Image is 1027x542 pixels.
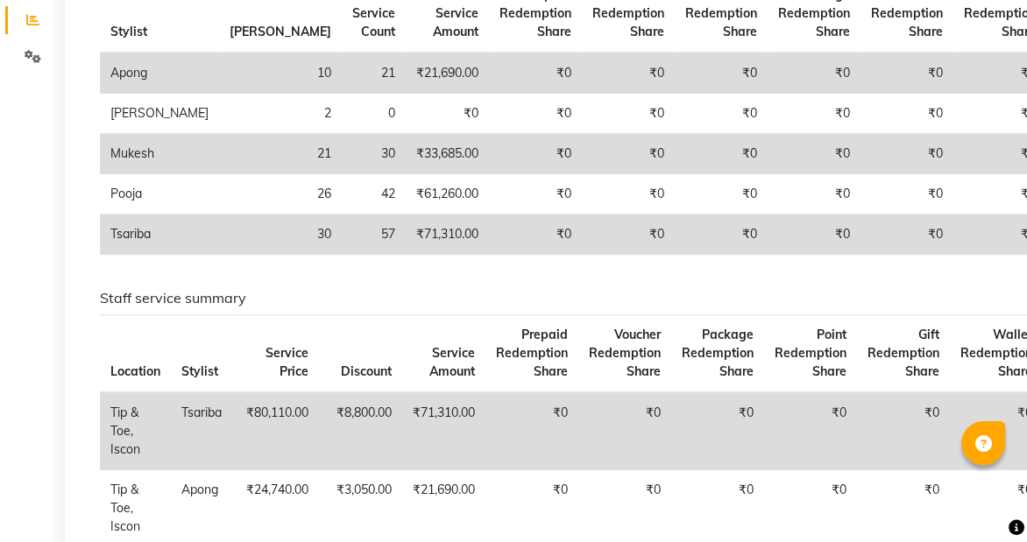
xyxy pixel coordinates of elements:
td: 2 [219,94,342,134]
td: ₹0 [578,392,671,470]
td: ₹21,690.00 [406,53,489,94]
td: ₹0 [675,174,768,215]
td: ₹0 [675,94,768,134]
td: Mukesh [100,134,219,174]
td: ₹33,685.00 [406,134,489,174]
td: ₹0 [671,392,764,470]
td: ₹0 [582,215,675,255]
td: ₹0 [489,215,582,255]
td: Apong [100,53,219,94]
span: Package Redemption Share [682,327,754,379]
td: ₹80,110.00 [236,392,319,470]
td: Tsariba [171,392,236,470]
td: ₹0 [489,94,582,134]
td: 21 [219,134,342,174]
td: ₹61,260.00 [406,174,489,215]
td: ₹0 [768,215,861,255]
td: ₹0 [861,53,953,94]
td: ₹0 [489,134,582,174]
td: ₹0 [485,392,578,470]
td: ₹0 [489,53,582,94]
td: ₹71,310.00 [402,392,485,470]
td: Tsariba [100,215,219,255]
td: ₹0 [768,134,861,174]
td: Tip & Toe, Iscon [100,392,171,470]
span: Point Redemption Share [775,327,846,379]
td: ₹0 [861,134,953,174]
span: [PERSON_NAME] [230,24,331,39]
td: 57 [342,215,406,255]
td: [PERSON_NAME] [100,94,219,134]
td: ₹0 [489,174,582,215]
span: Service Price [266,345,308,379]
td: ₹0 [675,53,768,94]
td: 30 [219,215,342,255]
td: ₹0 [582,94,675,134]
td: Pooja [100,174,219,215]
span: Voucher Redemption Share [589,327,661,379]
span: Prepaid Redemption Share [496,327,568,379]
td: ₹0 [857,392,950,470]
td: 21 [342,53,406,94]
td: ₹0 [675,134,768,174]
td: ₹0 [861,94,953,134]
span: Discount [341,363,392,379]
td: ₹0 [764,392,857,470]
span: Service Amount [433,5,478,39]
td: ₹0 [406,94,489,134]
span: Service Count [352,5,395,39]
span: Gift Redemption Share [868,327,939,379]
td: ₹0 [861,215,953,255]
td: ₹0 [582,134,675,174]
td: ₹8,800.00 [319,392,402,470]
td: ₹0 [582,53,675,94]
span: Stylist [110,24,147,39]
td: ₹0 [675,215,768,255]
h6: Staff service summary [100,290,989,306]
span: Stylist [181,363,218,379]
td: ₹0 [768,174,861,215]
span: Service Amount [429,345,475,379]
td: ₹0 [861,174,953,215]
td: 30 [342,134,406,174]
td: 10 [219,53,342,94]
td: ₹0 [768,94,861,134]
td: 26 [219,174,342,215]
td: 0 [342,94,406,134]
td: ₹0 [768,53,861,94]
td: ₹0 [582,174,675,215]
span: Location [110,363,160,379]
td: ₹71,310.00 [406,215,489,255]
td: 42 [342,174,406,215]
